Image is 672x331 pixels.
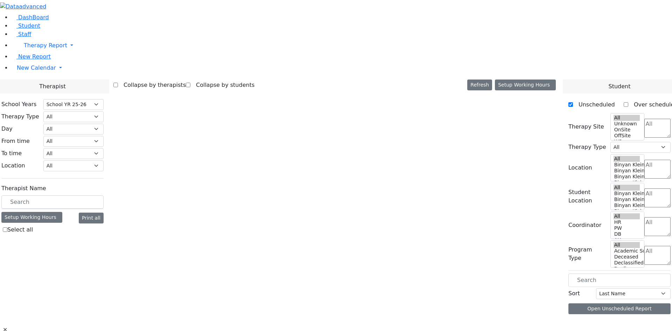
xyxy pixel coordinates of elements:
[614,231,640,237] option: DB
[39,82,65,91] span: Therapist
[79,213,104,223] button: Print all
[1,212,62,223] div: Setup Working Hours
[614,168,640,174] option: Binyan Klein 4
[11,31,31,37] a: Staff
[1,100,36,109] label: School Years
[573,99,615,110] label: Unscheduled
[614,180,640,186] option: Binyan Klein 2
[614,156,640,162] option: All
[614,139,640,145] option: WP
[614,254,640,260] option: Deceased
[644,246,671,265] textarea: Search
[568,123,604,131] label: Therapy Site
[24,42,67,49] span: Therapy Report
[614,266,640,272] option: Declines
[1,112,39,121] label: Therapy Type
[614,185,640,191] option: All
[614,213,640,219] option: All
[11,39,672,53] a: Therapy Report
[7,226,33,234] label: Select all
[614,115,640,121] option: All
[18,22,40,29] span: Student
[614,208,640,214] option: Binyan Klein 2
[1,161,25,170] label: Location
[644,217,671,236] textarea: Search
[17,64,56,71] span: New Calendar
[614,127,640,133] option: OnSite
[568,274,671,287] input: Search
[1,195,104,209] input: Search
[568,188,606,205] label: Student Location
[11,53,51,60] a: New Report
[18,31,31,37] span: Staff
[644,160,671,179] textarea: Search
[608,82,630,91] span: Student
[495,80,556,90] button: Setup Working Hours
[614,242,640,248] option: All
[190,80,254,91] label: Collapse by students
[11,14,49,21] a: DashBoard
[568,143,606,151] label: Therapy Type
[614,248,640,254] option: Academic Support
[568,164,592,172] label: Location
[614,196,640,202] option: Binyan Klein 4
[614,260,640,266] option: Declassified
[614,202,640,208] option: Binyan Klein 3
[18,14,49,21] span: DashBoard
[614,121,640,127] option: Unknown
[1,137,30,145] label: From time
[644,188,671,207] textarea: Search
[11,61,672,75] a: New Calendar
[568,246,606,262] label: Program Type
[1,184,46,193] label: Therapist Name
[568,289,580,298] label: Sort
[18,53,51,60] span: New Report
[644,119,671,138] textarea: Search
[614,162,640,168] option: Binyan Klein 5
[614,174,640,180] option: Binyan Klein 3
[614,225,640,231] option: PW
[614,191,640,196] option: Binyan Klein 5
[11,22,40,29] a: Student
[1,125,13,133] label: Day
[614,133,640,139] option: OffSite
[1,149,22,158] label: To time
[467,80,492,90] button: Refresh
[614,219,640,225] option: HR
[614,237,640,243] option: AH
[118,80,186,91] label: Collapse by therapists
[568,221,601,229] label: Coordinator
[568,303,671,314] button: Open Unscheduled Report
